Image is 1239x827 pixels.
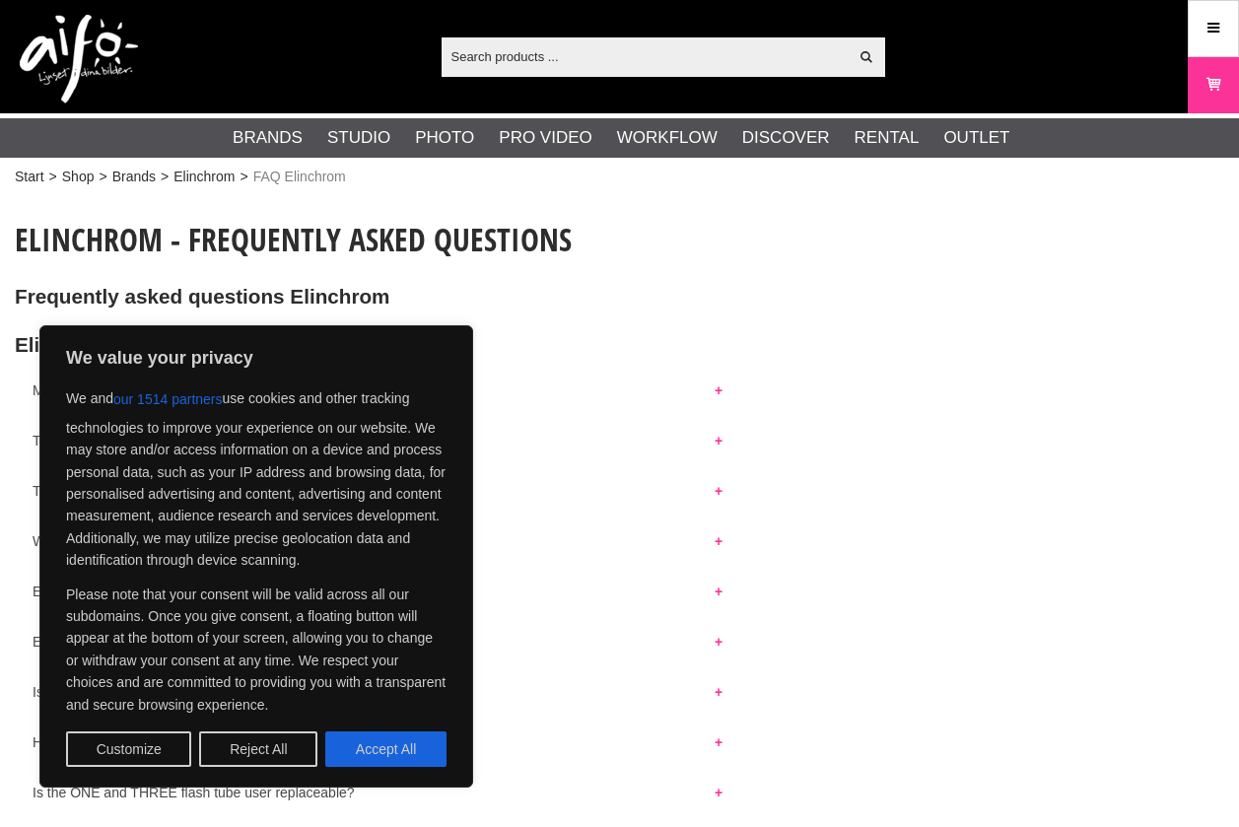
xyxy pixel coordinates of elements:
p: We value your privacy [66,346,447,370]
h1: Elinchrom - Frequently asked questions [15,218,1224,261]
button: What is the Bluetooth (IoT) module? [15,523,740,549]
a: Workflow [617,125,718,151]
button: Customize [66,731,191,767]
a: Brands [233,125,303,151]
button: The Elinchrom ONE and THREE cannot connect to the Updater [15,473,740,499]
a: Rental [855,125,920,151]
button: How strong enough is the Elinchrom OCF Adapter? [15,724,740,750]
img: logo.png [20,15,138,103]
button: Elinchrom ONE and THREE – Bluetooth module update (IoT) [15,574,740,599]
a: Pro Video [499,125,591,151]
span: FAQ Elinchrom [253,167,346,187]
a: Start [15,167,44,187]
button: Accept All [325,731,447,767]
button: Is the ONE and THREE approved for air travel? [15,674,740,700]
a: Studio [327,125,390,151]
p: Please note that your consent will be valid across all our subdomains. Once you give consent, a f... [66,584,447,716]
button: My Elinchrom ONE and THREE froze. I can’t turn it off anymore. [15,373,740,398]
span: > [99,167,106,187]
button: Reject All [199,731,317,767]
h2: Elinchrom ONE and THREE [15,331,1224,360]
a: Brands [112,167,156,187]
a: Photo [415,125,474,151]
span: > [161,167,169,187]
p: We and use cookies and other tracking technologies to improve your experience on our website. We ... [66,381,447,572]
button: Elinchrom ONE and THREE firmware update [15,624,740,650]
button: Is the ONE and THREE flash tube user replaceable? [15,775,740,800]
input: Search products ... [442,41,849,71]
span: > [49,167,57,187]
a: Elinchrom [173,167,235,187]
button: our 1514 partners [113,381,223,417]
span: > [240,167,247,187]
div: We value your privacy [39,325,473,788]
button: The ONE and THREE drops; cannot tighten the knob enough [15,423,740,448]
a: Shop [62,167,95,187]
h2: Frequently asked questions Elinchrom [15,283,1224,311]
a: Discover [742,125,830,151]
a: Outlet [943,125,1009,151]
